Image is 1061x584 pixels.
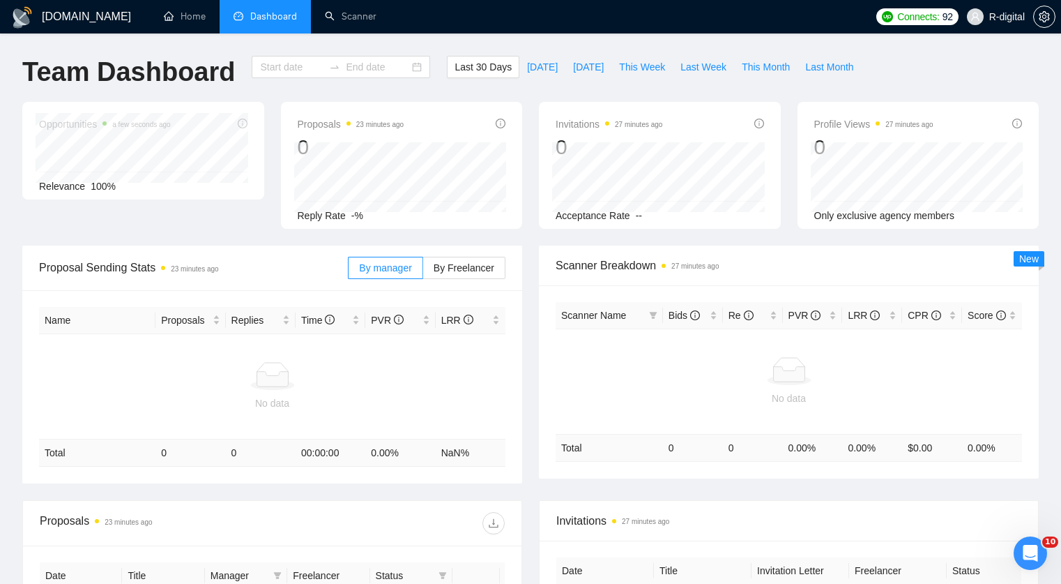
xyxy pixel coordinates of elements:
img: upwork-logo.png [882,11,893,22]
span: Invitations [556,116,662,133]
img: logo [11,6,33,29]
span: Proposals [161,313,209,328]
span: Invitations [556,512,1021,530]
span: By Freelancer [434,262,494,274]
a: setting [1033,11,1055,22]
th: Name [39,307,155,334]
span: swap-right [329,61,340,73]
button: setting [1033,6,1055,28]
span: Manager [211,568,268,583]
button: [DATE] [519,56,565,78]
span: info-circle [1012,119,1022,128]
span: -- [636,210,642,221]
span: user [970,12,980,22]
th: Proposals [155,307,225,334]
span: Last Week [680,59,726,75]
h1: Team Dashboard [22,56,235,89]
span: 100% [91,181,116,192]
button: Last 30 Days [447,56,519,78]
input: End date [346,59,409,75]
span: By manager [359,262,411,274]
span: PVR [788,310,821,321]
time: 27 minutes ago [615,121,662,128]
span: Scanner Name [561,310,626,321]
span: Last Month [805,59,853,75]
span: download [483,518,504,529]
span: Proposals [298,116,404,133]
span: Dashboard [250,10,297,22]
span: dashboard [234,11,243,21]
span: Relevance [39,181,85,192]
p: Earn Free GigRadar Credits - Just by Sharing Your Story! 💬 Want more credits for sending proposal... [26,40,206,54]
span: Last 30 Days [455,59,512,75]
span: Score [968,310,1005,321]
span: [DATE] [527,59,558,75]
span: filter [438,571,447,580]
span: Status [376,568,433,583]
div: Proposals [40,512,273,534]
span: info-circle [931,310,941,320]
button: This Week [611,56,673,78]
iframe: Intercom live chat [1014,537,1047,570]
td: 0.00 % [365,440,435,467]
button: [DATE] [565,56,611,78]
p: Message from Mariia, sent 3w ago [26,54,206,66]
span: Proposal Sending Stats [39,259,348,276]
td: 0 [723,434,783,461]
button: download [482,512,505,534]
td: Total [39,440,155,467]
span: Re [728,310,754,321]
input: Start date [260,59,323,75]
span: This Month [742,59,790,75]
span: info-circle [325,315,335,324]
span: to [329,61,340,73]
span: 10 [1042,537,1058,548]
span: info-circle [870,310,880,320]
span: PVR [371,315,404,326]
span: LRR [848,310,880,321]
div: 0 [814,134,933,160]
th: Replies [226,307,296,334]
span: Scanner Breakdown [556,257,1022,274]
span: 92 [942,9,953,24]
span: info-circle [811,310,820,320]
span: info-circle [394,315,404,324]
div: 0 [556,134,662,160]
span: info-circle [496,119,505,128]
span: info-circle [996,310,1006,320]
td: $ 0.00 [902,434,962,461]
span: LRR [441,315,473,326]
span: [DATE] [573,59,604,75]
span: Acceptance Rate [556,210,630,221]
div: No data [561,391,1016,406]
span: info-circle [744,310,754,320]
time: 23 minutes ago [105,518,152,526]
button: Last Week [673,56,734,78]
span: Connects: [897,9,939,24]
span: Reply Rate [298,210,346,221]
span: info-circle [754,119,764,128]
span: filter [646,305,660,326]
span: filter [649,311,657,320]
span: info-circle [690,310,700,320]
span: Profile Views [814,116,933,133]
time: 23 minutes ago [171,265,218,273]
span: -% [351,210,363,221]
td: 0.00 % [783,434,843,461]
td: 0.00 % [962,434,1022,461]
td: 0 [663,434,723,461]
button: Last Month [797,56,861,78]
span: info-circle [464,315,473,324]
button: This Month [734,56,797,78]
time: 27 minutes ago [622,518,669,525]
div: No data [45,396,500,411]
span: Replies [231,313,280,328]
div: 0 [298,134,404,160]
a: searchScanner [325,10,376,22]
td: 00:00:00 [296,440,365,467]
time: 23 minutes ago [356,121,404,128]
span: New [1019,253,1039,264]
span: Bids [669,310,700,321]
span: setting [1034,11,1055,22]
td: 0 [226,440,296,467]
